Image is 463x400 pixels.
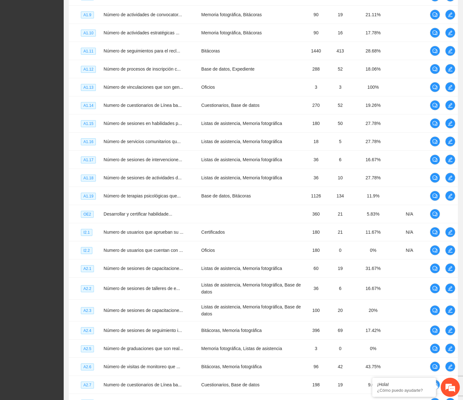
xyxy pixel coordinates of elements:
span: edit [445,308,455,313]
button: edit [445,305,455,315]
td: 5 [326,133,354,151]
td: Bitácoras, Memoria fotográfica [199,321,306,340]
button: comment [430,305,440,315]
span: Número de procesos de inscripción c... [103,66,181,72]
td: 100% [354,78,392,96]
td: 17.42% [354,321,392,340]
span: edit [445,248,455,253]
span: I2.2 [81,247,92,254]
td: Listas de asistencia, Memoria fotográfica [199,259,306,278]
td: Oficios [199,78,306,96]
td: 3 [306,340,326,358]
td: 19 [326,259,354,278]
td: 16.67% [354,278,392,300]
td: 16.67% [354,151,392,169]
span: A2.4 [81,327,94,334]
button: edit [445,155,455,165]
span: A2.3 [81,307,94,314]
button: comment [430,100,440,110]
span: A2.5 [81,345,94,352]
button: comment [430,325,440,335]
span: Número de seguimientos para el recl... [103,48,180,53]
td: Cuestionarios, Base de datos [199,376,306,394]
td: 180 [306,241,326,259]
span: A1.17 [81,156,96,163]
span: edit [445,175,455,180]
span: edit [445,85,455,90]
span: edit [445,193,455,198]
span: edit [445,364,455,369]
span: edit [445,30,455,35]
span: edit [445,103,455,108]
td: 50 [326,114,354,133]
span: Numero de cuestionarios de Línea ba... [103,382,182,387]
td: 90 [306,24,326,42]
td: 17.78% [354,24,392,42]
span: A1.14 [81,102,96,109]
td: 43.75% [354,358,392,376]
button: edit [445,263,455,273]
button: edit [445,283,455,293]
span: A1.18 [81,175,96,182]
td: Certificados [199,223,306,241]
span: edit [445,139,455,144]
td: 42 [326,358,354,376]
td: 11.67% [354,223,392,241]
span: A1.13 [81,84,96,91]
span: Número de visitas de monitoreo que ... [103,364,180,369]
td: Listas de asistencia, Memoria fotográfica [199,169,306,187]
button: comment [430,118,440,128]
span: Número de actividades de convocator... [103,12,182,17]
button: comment [430,136,440,147]
span: OE2 [81,211,94,218]
button: comment [430,227,440,237]
button: comment [430,28,440,38]
span: Numero de cuestionarios de Línea ba... [103,103,182,108]
span: Número de sesiones de seguimiento i... [103,328,182,333]
td: Base de datos, Expediente [199,60,306,78]
td: 288 [306,60,326,78]
td: 6 [326,278,354,300]
span: Número de vinculaciones que son gen... [103,85,183,90]
span: Numero de usuarios que aprueban su ... [103,230,183,235]
button: edit [445,46,455,56]
span: edit [445,286,455,291]
td: 96 [306,358,326,376]
td: 360 [306,205,326,223]
span: Número de servicios comunitarios qu... [103,139,181,144]
td: Listas de asistencia, Memoria fotográfica [199,151,306,169]
td: 21 [326,223,354,241]
td: Listas de asistencia, Memoria fotográfica [199,114,306,133]
td: 6 [326,151,354,169]
td: 31.67% [354,259,392,278]
span: A1.19 [81,193,96,200]
td: 10 [326,169,354,187]
textarea: Escriba su mensaje y pulse “Intro” [3,174,121,196]
td: 9.6% [354,376,392,394]
td: 52 [326,96,354,114]
span: edit [445,121,455,126]
div: Minimizar ventana de chat en vivo [104,3,120,18]
td: 28.68% [354,42,392,60]
td: 5.83% [354,205,392,223]
button: comment [430,362,440,372]
td: 1440 [306,42,326,60]
button: comment [430,209,440,219]
span: A1.15 [81,120,96,127]
td: 21.11% [354,6,392,24]
button: edit [445,136,455,147]
td: Memoria fotográfica, Bitácoras [199,6,306,24]
td: 413 [326,42,354,60]
td: 36 [306,169,326,187]
span: A1.16 [81,138,96,145]
button: edit [445,64,455,74]
span: Numero de usuarios que cuentan con ... [103,248,183,253]
td: 0% [354,340,392,358]
span: A1.12 [81,66,96,73]
span: edit [445,66,455,72]
td: N/A [392,223,427,241]
td: 36 [306,278,326,300]
span: A1.10 [81,30,96,37]
button: edit [445,10,455,20]
span: edit [445,328,455,333]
